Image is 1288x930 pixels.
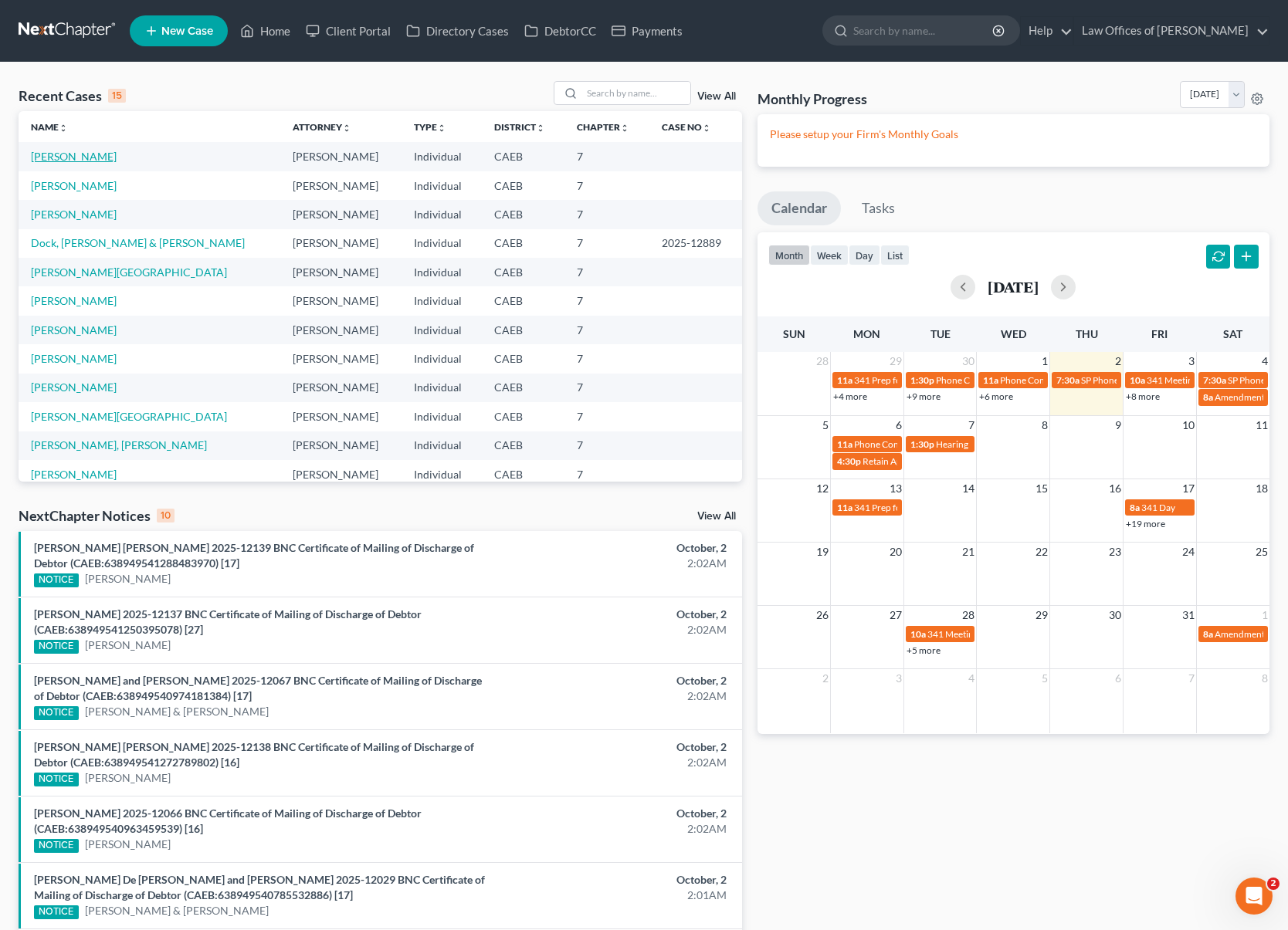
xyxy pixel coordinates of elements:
a: [PERSON_NAME][GEOGRAPHIC_DATA] [31,410,227,423]
div: 2:01AM [506,888,727,903]
div: NOTICE [34,839,79,853]
span: 341 Prep for [PERSON_NAME] [854,374,979,386]
span: 8 [1260,669,1269,688]
div: 2:02AM [506,821,727,837]
span: 2 [821,669,830,688]
td: [PERSON_NAME] [280,374,402,402]
input: Search by name... [853,16,995,45]
span: 8a [1203,391,1213,403]
span: 28 [815,352,830,370]
p: Please setup your Firm's Monthly Goals [770,127,1257,142]
i: unfold_more [702,123,711,133]
span: 24 [1181,543,1196,561]
span: 9 [1113,416,1123,435]
td: Individual [402,431,481,460]
a: [PERSON_NAME] 2025-12066 BNC Certificate of Mailing of Discharge of Debtor (CAEB:6389495409634595... [34,807,422,835]
span: 10a [910,628,926,640]
a: [PERSON_NAME], [PERSON_NAME] [31,438,207,451]
a: [PERSON_NAME] [85,571,171,587]
div: October, 2 [506,673,727,688]
span: 2 [1113,352,1123,370]
a: Dock, [PERSON_NAME] & [PERSON_NAME] [31,236,245,249]
div: NOTICE [34,905,79,919]
span: 18 [1254,479,1269,498]
div: 2:02AM [506,556,727,571]
span: 1 [1040,352,1049,370]
td: CAEB [482,374,565,402]
span: 29 [1034,606,1049,624]
td: [PERSON_NAME] [280,229,402,258]
span: 10a [1130,374,1145,386]
span: 25 [1254,543,1269,561]
a: Districtunfold_more [494,121,545,133]
span: Thu [1076,327,1098,340]
div: October, 2 [506,872,727,888]
a: Chapterunfold_more [577,121,629,133]
a: [PERSON_NAME] [31,468,117,481]
span: 7 [967,416,976,435]
span: 30 [961,352,976,370]
span: 5 [821,416,830,435]
span: 21 [961,543,976,561]
h3: Monthly Progress [758,90,867,108]
a: DebtorCC [517,17,604,45]
span: 341 Meeting for [PERSON_NAME] [1147,374,1286,386]
span: 11a [837,438,852,450]
td: 7 [564,200,649,228]
td: 7 [564,286,649,315]
span: 11 [1254,416,1269,435]
i: unfold_more [59,123,68,133]
a: Calendar [758,191,841,225]
span: Sun [783,327,805,340]
span: Retain Appointment for [PERSON_NAME] [863,455,1032,467]
span: 15 [1034,479,1049,498]
a: [PERSON_NAME][GEOGRAPHIC_DATA] [31,265,227,279]
a: Client Portal [298,17,398,45]
span: 30 [1107,606,1123,624]
td: [PERSON_NAME] [280,258,402,286]
span: Hearing for [PERSON_NAME] & [PERSON_NAME] [936,438,1138,450]
span: 4:30p [837,455,861,467]
div: October, 2 [506,739,727,755]
td: CAEB [482,142,565,171]
td: CAEB [482,460,565,489]
td: CAEB [482,171,565,200]
button: list [880,245,910,265]
a: +5 more [907,644,941,656]
span: 20 [888,543,903,561]
a: [PERSON_NAME] [31,323,117,336]
a: Help [1021,17,1073,45]
a: [PERSON_NAME] [31,208,117,221]
span: 7:30a [1203,374,1226,386]
button: week [810,245,849,265]
span: 10 [1181,416,1196,435]
span: 341 Day [1141,502,1175,513]
td: 7 [564,402,649,431]
td: 7 [564,374,649,402]
td: [PERSON_NAME] [280,402,402,431]
a: [PERSON_NAME] & [PERSON_NAME] [85,704,269,719]
span: 11a [983,374,998,386]
td: 7 [564,258,649,286]
span: 341 Meeting for [PERSON_NAME] & [PERSON_NAME] [927,628,1148,640]
td: CAEB [482,286,565,315]
a: +19 more [1126,518,1165,529]
td: Individual [402,344,481,373]
td: 2025-12889 [649,229,742,258]
span: 7 [1187,669,1196,688]
div: Recent Cases [19,86,126,105]
td: CAEB [482,258,565,286]
span: Fri [1151,327,1168,340]
iframe: Intercom live chat [1235,878,1273,915]
i: unfold_more [536,123,545,133]
td: Individual [402,258,481,286]
td: 7 [564,142,649,171]
span: Mon [853,327,880,340]
td: Individual [402,229,481,258]
h2: [DATE] [988,279,1039,295]
span: 27 [888,606,903,624]
span: 5 [1040,669,1049,688]
span: 7:30a [1056,374,1080,386]
span: Phone Consultation for [PERSON_NAME] [1000,374,1168,386]
button: month [768,245,810,265]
